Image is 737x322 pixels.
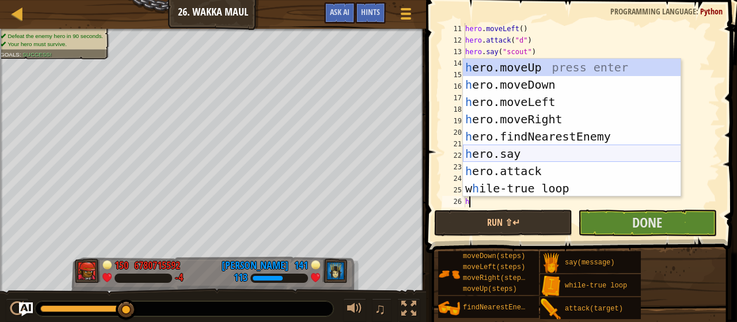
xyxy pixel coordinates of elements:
[540,275,562,297] img: portrait.png
[578,210,716,236] button: Done
[343,298,366,322] button: Adjust volume
[75,259,100,283] img: thang_avatar_frame.png
[463,304,538,312] span: findNearestEnemy()
[330,6,349,17] span: Ask AI
[442,150,465,161] div: 22
[442,115,465,127] div: 19
[442,207,465,219] div: 27
[442,161,465,173] div: 23
[397,298,420,322] button: Toggle fullscreen
[442,127,465,138] div: 20
[442,138,465,150] div: 21
[5,46,732,56] div: Options
[392,2,420,29] button: Show game menu
[5,25,732,36] div: Move To ...
[565,305,623,313] span: attack(target)
[632,213,662,232] span: Done
[5,36,732,46] div: Delete
[134,258,180,273] div: 6780715592
[463,252,525,260] span: moveDown(steps)
[361,6,380,17] span: Hints
[442,92,465,104] div: 17
[700,6,723,17] span: Python
[442,196,465,207] div: 26
[294,258,308,268] div: 141
[324,2,355,24] button: Ask AI
[540,298,562,320] img: portrait.png
[5,77,732,88] div: Move To ...
[322,259,348,283] img: thang_avatar_frame.png
[442,23,465,35] div: 11
[565,259,614,267] span: say(message)
[6,298,29,322] button: Ctrl + P: Play
[463,274,529,282] span: moveRight(steps)
[696,6,700,17] span: :
[442,58,465,69] div: 14
[175,273,183,283] div: -4
[442,69,465,81] div: 15
[438,263,460,285] img: portrait.png
[565,282,627,290] span: while-true loop
[5,5,732,15] div: Sort A > Z
[5,67,732,77] div: Rename
[540,252,562,274] img: portrait.png
[442,104,465,115] div: 18
[5,15,732,25] div: Sort New > Old
[374,300,386,317] span: ♫
[610,6,696,17] span: Programming language
[463,263,525,271] span: moveLeft(steps)
[442,46,465,58] div: 13
[372,298,392,322] button: ♫
[438,297,460,319] img: portrait.png
[434,210,572,236] button: Run ⇧↵
[5,56,732,67] div: Sign out
[442,81,465,92] div: 16
[442,35,465,46] div: 12
[442,173,465,184] div: 24
[115,258,128,268] div: 150
[463,285,517,293] span: moveUp(steps)
[222,258,288,273] div: [PERSON_NAME]
[234,273,248,283] div: 113
[442,184,465,196] div: 25
[19,302,33,316] button: Ask AI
